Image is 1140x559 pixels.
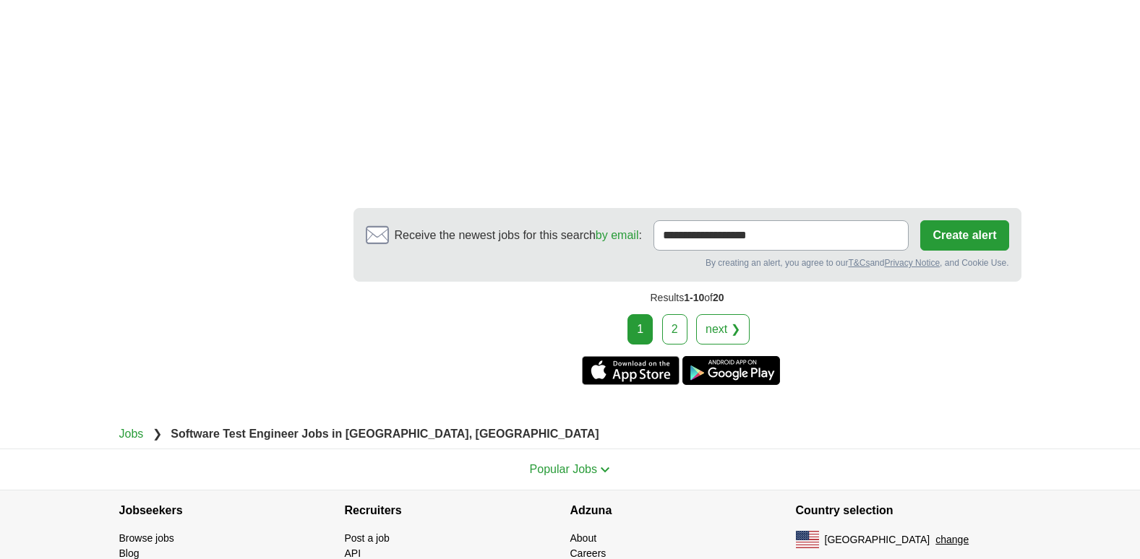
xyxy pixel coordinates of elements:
strong: Software Test Engineer Jobs in [GEOGRAPHIC_DATA], [GEOGRAPHIC_DATA] [171,428,599,440]
img: US flag [796,531,819,548]
div: By creating an alert, you agree to our and , and Cookie Use. [366,256,1009,269]
div: Results of [353,282,1021,314]
a: Get the Android app [682,356,780,385]
a: next ❯ [696,314,750,344]
a: by email [596,229,639,241]
a: 2 [662,314,687,344]
span: [GEOGRAPHIC_DATA] [825,532,930,547]
a: Browse jobs [119,532,174,544]
a: Post a job [345,532,390,544]
span: Receive the newest jobs for this search : [395,227,642,244]
a: Privacy Notice [884,258,940,268]
a: Jobs [119,428,144,440]
span: ❯ [153,428,162,440]
span: 20 [713,292,724,303]
a: Blog [119,547,140,559]
span: Popular Jobs [530,463,597,475]
a: Get the iPhone app [582,356,680,385]
a: API [345,547,361,559]
div: 1 [627,314,653,344]
button: change [935,532,969,547]
a: T&Cs [848,258,870,268]
button: Create alert [920,220,1008,251]
h4: Country selection [796,490,1021,531]
span: 1-10 [684,292,704,303]
a: Careers [570,547,607,559]
img: toggle icon [600,467,610,473]
a: About [570,532,597,544]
